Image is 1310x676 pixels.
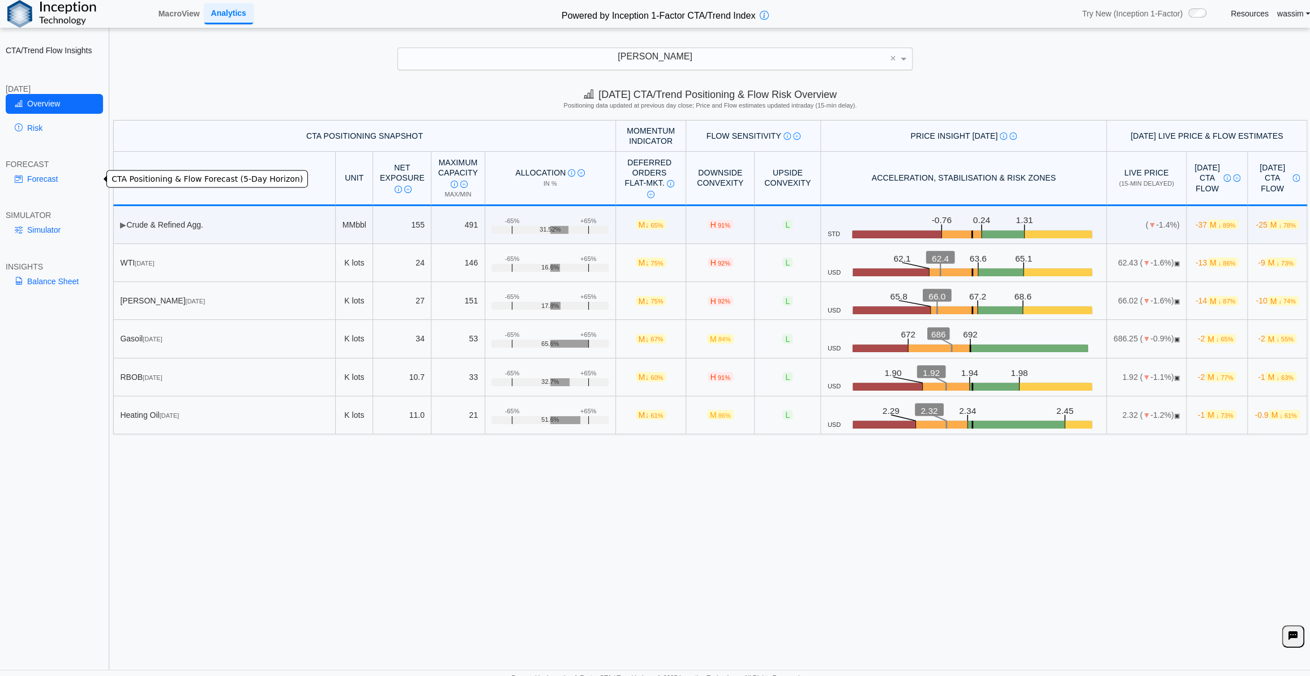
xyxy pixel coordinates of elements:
[143,374,162,381] span: [DATE]
[1267,296,1298,306] span: M
[1258,372,1296,382] span: -1
[373,282,431,320] td: 27
[541,264,559,271] span: 16.6%
[686,152,755,206] th: Downside Convexity
[1218,222,1235,229] span: ↓ 89%
[828,131,1100,141] div: Price Insight [DATE]
[650,298,663,305] span: 75%
[336,396,373,434] td: K lots
[1265,372,1296,382] span: M
[120,296,328,306] div: [PERSON_NAME]
[160,412,179,419] span: [DATE]
[708,220,733,229] span: H
[6,169,103,189] a: Forecast
[1009,132,1017,140] img: Read More
[1082,8,1183,19] span: Try New (Inception 1-Factor)
[1207,220,1238,229] span: M
[793,132,800,140] img: Read More
[431,244,485,282] td: 146
[1268,410,1299,420] span: M
[890,292,907,301] text: 65.8
[120,258,328,268] div: WTI
[584,89,837,100] span: [DATE] CTA/Trend Positioning & Flow Risk Overview
[6,220,103,239] a: Simulator
[650,222,663,229] span: 65%
[541,340,559,348] span: 65.6%
[650,336,663,343] span: 67%
[1174,298,1179,305] span: OPEN: Market session is currently open.
[1277,8,1310,19] a: wassim
[1193,162,1240,194] div: [DATE] CTA Flow
[1197,334,1236,344] span: -2
[718,374,730,381] span: 91%
[6,118,103,138] a: Risk
[884,367,901,377] text: 1.90
[1276,260,1294,267] span: ↓ 73%
[1056,405,1073,415] text: 2.45
[1278,222,1296,229] span: ↓ 78%
[932,253,949,263] text: 62.4
[1258,258,1296,267] span: -9
[969,253,986,263] text: 63.6
[113,152,336,206] th: MARKET
[1197,372,1236,382] span: -2
[1016,215,1033,225] text: 1.31
[636,334,666,344] span: M
[718,298,730,305] span: 92%
[708,372,733,382] span: H
[755,152,821,206] th: Upside Convexity
[431,282,485,320] td: 151
[580,217,596,225] div: +65%
[888,48,898,70] span: Clear value
[1196,296,1238,306] span: -14
[618,52,692,61] span: [PERSON_NAME]
[1207,296,1238,306] span: M
[431,320,485,358] td: 53
[186,298,206,305] span: [DATE]
[1174,260,1179,267] span: OPEN: Market session is currently open.
[106,170,308,188] div: CTA Positioning & Flow Forecast (5-Day Horizon)
[580,408,596,415] div: +65%
[580,293,596,301] div: +65%
[438,157,478,189] div: Maximum Capacity
[782,410,793,420] span: L
[645,220,649,229] span: ↓
[961,367,978,377] text: 1.94
[1142,410,1150,420] span: ▼
[636,372,666,382] span: M
[540,226,560,233] span: 31.52%
[1107,358,1187,396] td: 1.92 ( -1.1%)
[1267,220,1298,229] span: M
[1278,298,1296,305] span: ↓ 74%
[969,292,986,301] text: 67.2
[336,282,373,320] td: K lots
[1196,258,1238,267] span: -13
[650,260,663,267] span: 75%
[693,131,814,141] div: Flow Sensitivity
[828,345,841,352] span: USD
[336,244,373,282] td: K lots
[6,262,103,272] div: INSIGHTS
[6,159,103,169] div: FORECAST
[708,296,733,306] span: H
[965,330,979,339] text: 692
[1256,296,1298,306] span: -10
[636,258,666,267] span: M
[882,405,899,415] text: 2.29
[1014,292,1031,301] text: 68.6
[828,421,841,429] span: USD
[645,410,649,420] span: ↓
[116,102,1304,109] h5: Positioning data updated at previous day close; Price and Flow estimates updated intraday (15-min...
[577,169,585,177] img: Read More
[505,217,520,225] div: -65%
[1231,8,1269,19] a: Resources
[505,370,520,377] div: -65%
[650,412,663,419] span: 61%
[1265,334,1296,344] span: M
[505,293,520,301] div: -65%
[645,296,649,305] span: ↓
[204,3,253,24] a: Analytics
[645,334,649,343] span: ↓
[451,181,458,188] img: Info
[718,222,730,229] span: 91%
